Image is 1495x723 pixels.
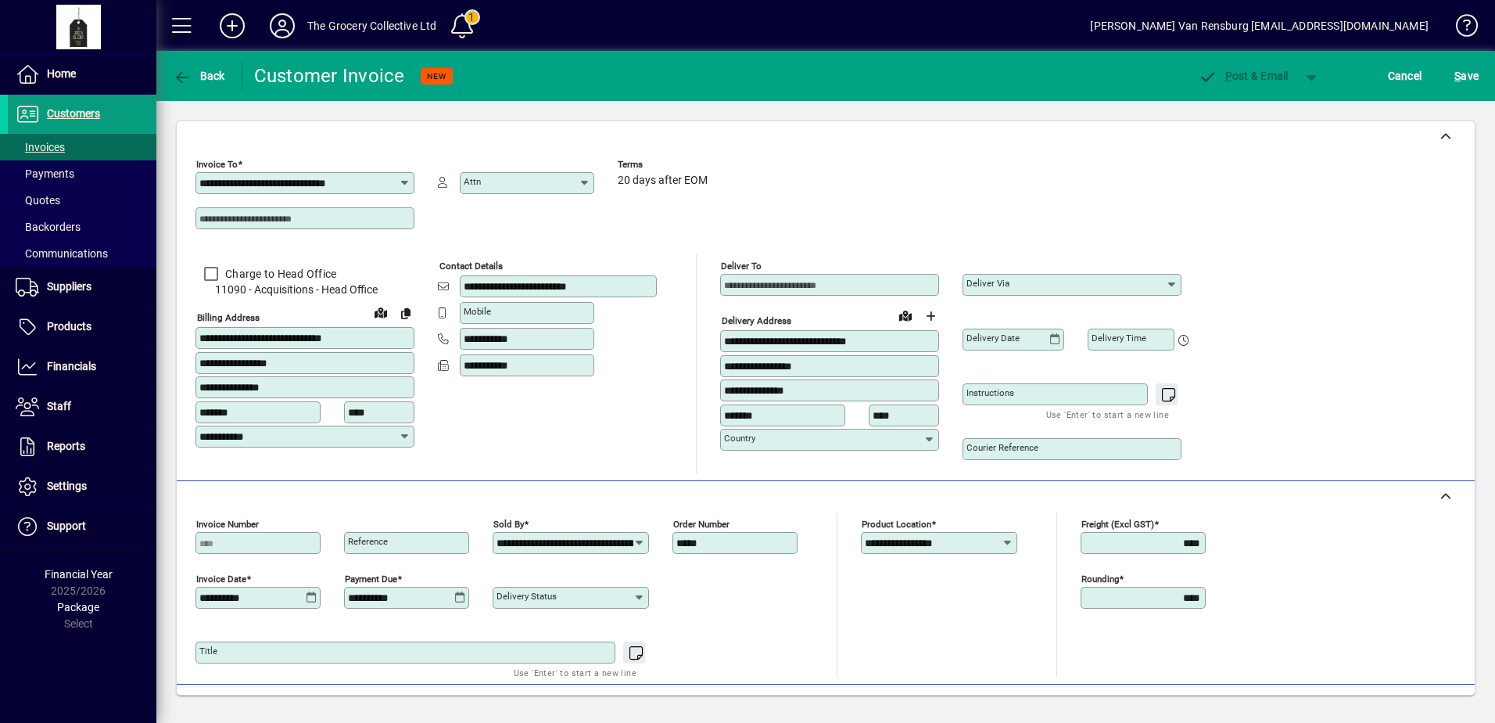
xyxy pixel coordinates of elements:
a: Knowledge Base [1444,3,1475,54]
a: View on map [893,303,918,328]
button: Profile [257,12,307,40]
a: Backorders [8,214,156,240]
button: Product [1361,692,1439,721]
button: Cancel [1384,62,1426,90]
div: [PERSON_NAME] Van Rensburg [EMAIL_ADDRESS][DOMAIN_NAME] [1090,13,1429,38]
span: Backorders [16,221,81,233]
span: Reports [47,440,85,452]
a: Communications [8,240,156,267]
div: Customer Invoice [254,63,405,88]
a: Quotes [8,187,156,214]
mat-label: Title [199,646,217,656]
mat-label: Delivery time [1092,333,1146,344]
mat-label: Invoice number [196,519,259,530]
span: Products [47,320,91,333]
a: Staff [8,387,156,426]
mat-label: Invoice date [196,574,246,585]
mat-label: Courier Reference [966,442,1038,453]
a: Invoices [8,134,156,160]
span: ost & Email [1198,70,1289,82]
mat-label: Mobile [464,306,491,317]
span: NEW [427,71,446,81]
span: Package [57,601,99,613]
a: Financials [8,347,156,387]
div: The Grocery Collective Ltd [307,13,437,38]
label: Charge to Head Office [222,266,336,282]
mat-label: Payment due [345,574,397,585]
span: Cancel [1388,63,1422,88]
mat-label: Invoice To [196,159,238,170]
mat-label: Delivery status [497,591,557,602]
span: 11090 - Acquisitions - Head Office [195,282,414,298]
mat-label: Deliver To [721,261,762,272]
mat-label: Reference [348,536,388,547]
span: Payments [16,167,74,180]
button: Product History [931,692,1024,721]
a: Home [8,55,156,94]
span: Terms [618,160,712,170]
mat-label: Product location [862,519,931,530]
a: Reports [8,427,156,466]
span: Home [47,67,76,80]
span: Financial Year [45,568,113,581]
mat-label: Order number [673,519,730,530]
button: Add [207,12,257,40]
span: 20 days after EOM [618,174,708,187]
button: Post & Email [1190,62,1296,90]
a: Products [8,308,156,347]
button: Choose address [918,304,943,329]
app-page-header-button: Back [156,62,242,90]
span: ave [1454,63,1479,88]
span: P [1225,70,1232,82]
a: Support [8,507,156,546]
a: Suppliers [8,268,156,307]
mat-label: Deliver via [966,278,1009,289]
span: Suppliers [47,280,91,293]
a: Payments [8,160,156,187]
button: Copy to Delivery address [393,300,418,326]
mat-label: Freight (excl GST) [1081,519,1154,530]
span: Staff [47,400,71,412]
span: Financials [47,360,96,372]
span: Invoices [16,141,65,153]
mat-label: Instructions [966,387,1014,398]
mat-label: Sold by [493,519,524,530]
mat-label: Rounding [1081,574,1119,585]
span: Product [1368,694,1432,719]
mat-label: Delivery date [966,333,1020,344]
span: Communications [16,247,108,260]
button: Save [1450,62,1482,90]
mat-label: Country [724,433,755,444]
span: Customers [47,107,100,120]
a: Settings [8,467,156,506]
button: Back [169,62,229,90]
span: Settings [47,480,87,492]
mat-hint: Use 'Enter' to start a new line [514,664,636,682]
span: Quotes [16,194,60,207]
span: Product History [938,694,1017,719]
mat-hint: Use 'Enter' to start a new line [1046,405,1169,423]
span: Support [47,520,86,532]
a: View on map [368,300,393,325]
mat-label: Attn [464,176,481,187]
span: Back [173,70,225,82]
span: S [1454,70,1461,82]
